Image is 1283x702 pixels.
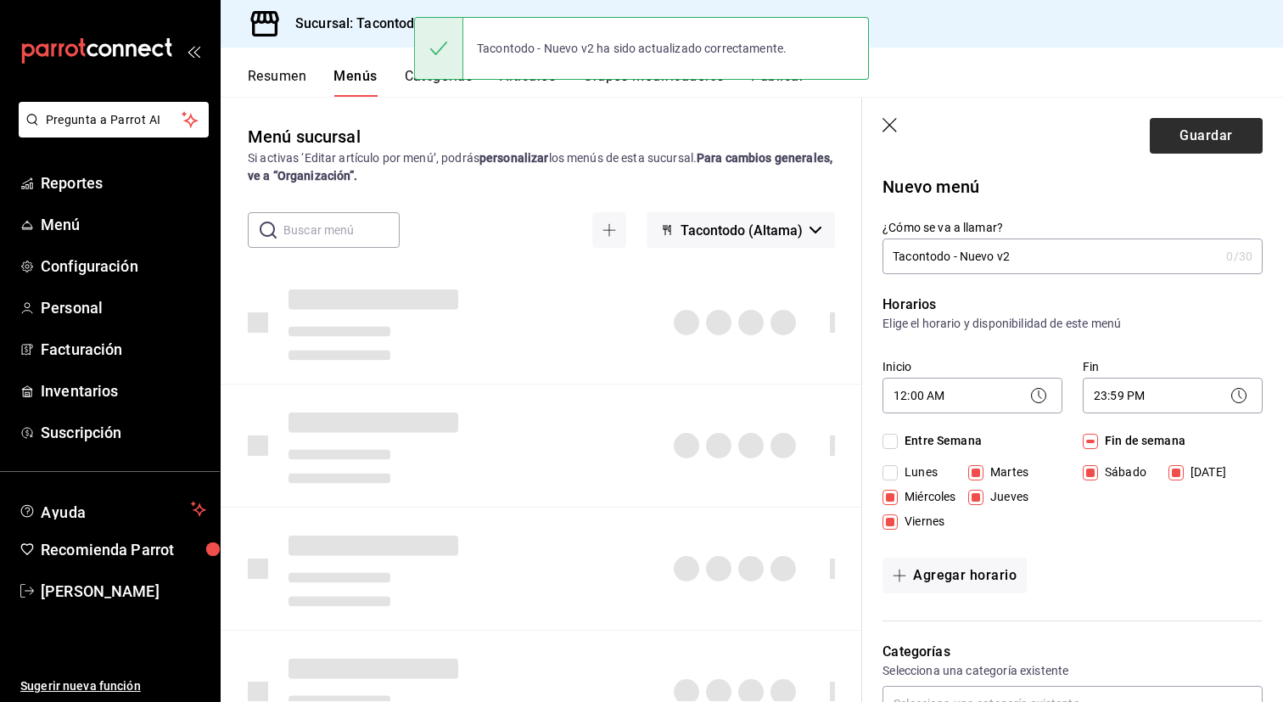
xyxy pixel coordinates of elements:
[333,68,377,97] button: Menús
[983,463,1028,481] span: Martes
[41,379,206,402] span: Inventarios
[1184,463,1226,481] span: [DATE]
[882,295,1263,315] p: Horarios
[983,488,1028,506] span: Jueves
[882,315,1263,332] p: Elige el horario y disponibilidad de este menú
[41,499,184,519] span: Ayuda
[41,580,206,603] span: [PERSON_NAME]
[1098,432,1185,450] span: Fin de semana
[882,222,1263,233] label: ¿Cómo se va a llamar?
[898,432,982,450] span: Entre Semana
[882,642,1263,662] p: Categorías
[1083,378,1263,413] div: 23:59 PM
[283,213,400,247] input: Buscar menú
[1226,248,1252,265] div: 0 /30
[282,14,481,34] h3: Sucursal: Tacontodo (Altama)
[41,538,206,561] span: Recomienda Parrot
[647,212,835,248] button: Tacontodo (Altama)
[882,378,1062,413] div: 12:00 AM
[405,68,473,97] button: Categorías
[187,44,200,58] button: open_drawer_menu
[898,463,938,481] span: Lunes
[1098,463,1146,481] span: Sábado
[463,30,800,67] div: Tacontodo - Nuevo v2 ha sido actualizado correctamente.
[20,677,206,695] span: Sugerir nueva función
[19,102,209,138] button: Pregunta a Parrot AI
[41,213,206,236] span: Menú
[882,361,1062,373] label: Inicio
[1083,361,1263,373] label: Fin
[898,513,944,531] span: Viernes
[882,174,1263,199] p: Nuevo menú
[479,151,549,165] strong: personalizar
[681,222,803,239] span: Tacontodo (Altama)
[41,171,206,194] span: Reportes
[41,296,206,319] span: Personal
[41,338,206,361] span: Facturación
[248,68,1283,97] div: navigation tabs
[12,123,209,141] a: Pregunta a Parrot AI
[882,662,1263,679] p: Selecciona una categoría existente
[882,558,1027,593] button: Agregar horario
[248,68,306,97] button: Resumen
[46,111,182,129] span: Pregunta a Parrot AI
[41,421,206,444] span: Suscripción
[898,488,955,506] span: Miércoles
[248,124,361,149] div: Menú sucursal
[41,255,206,278] span: Configuración
[248,149,835,185] div: Si activas ‘Editar artículo por menú’, podrás los menús de esta sucursal.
